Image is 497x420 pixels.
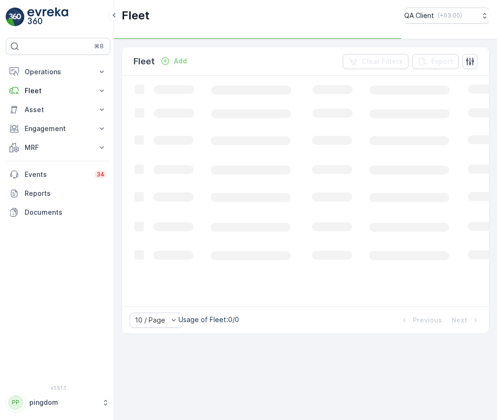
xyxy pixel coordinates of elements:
[25,208,106,217] p: Documents
[25,86,91,96] p: Fleet
[6,100,110,119] button: Asset
[399,315,443,326] button: Previous
[6,138,110,157] button: MRF
[404,8,489,24] button: QA Client(+03:00)
[97,171,105,178] p: 34
[452,315,467,325] p: Next
[133,55,155,68] p: Fleet
[6,8,25,26] img: logo
[362,57,403,66] p: Clear Filters
[25,124,91,133] p: Engagement
[438,12,462,19] p: ( +03:00 )
[6,203,110,222] a: Documents
[412,54,459,69] button: Export
[25,170,89,179] p: Events
[25,105,91,114] p: Asset
[6,81,110,100] button: Fleet
[25,67,91,77] p: Operations
[413,315,442,325] p: Previous
[122,8,150,23] p: Fleet
[6,393,110,412] button: PPpingdom
[6,165,110,184] a: Events34
[451,315,481,326] button: Next
[94,43,104,50] p: ⌘B
[6,184,110,203] a: Reports
[404,11,434,20] p: QA Client
[157,55,191,67] button: Add
[431,57,453,66] p: Export
[6,62,110,81] button: Operations
[6,119,110,138] button: Engagement
[27,8,68,26] img: logo_light-DOdMpM7g.png
[8,395,23,410] div: PP
[6,385,110,391] span: v 1.51.1
[343,54,408,69] button: Clear Filters
[174,56,187,66] p: Add
[178,315,239,324] p: Usage of Fleet : 0/0
[25,189,106,198] p: Reports
[25,143,91,152] p: MRF
[29,398,97,407] p: pingdom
